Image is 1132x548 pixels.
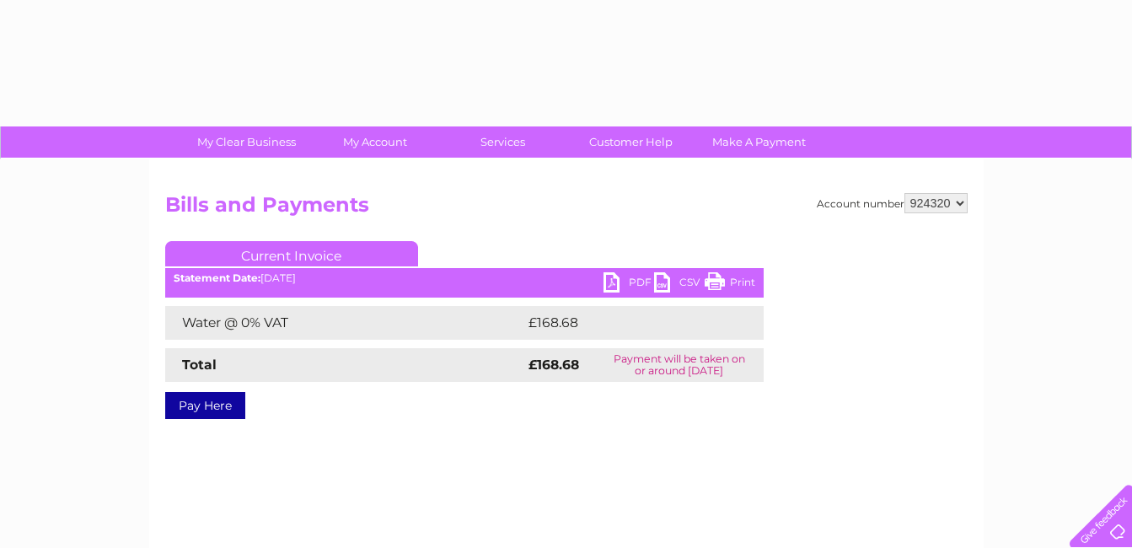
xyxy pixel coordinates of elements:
a: My Account [305,126,444,158]
a: PDF [604,272,654,297]
strong: £168.68 [528,357,579,373]
a: Pay Here [165,392,245,419]
a: Customer Help [561,126,700,158]
a: Services [433,126,572,158]
b: Statement Date: [174,271,260,284]
strong: Total [182,357,217,373]
h2: Bills and Payments [165,193,968,225]
td: Payment will be taken on or around [DATE] [595,348,764,382]
div: Account number [817,193,968,213]
td: Water @ 0% VAT [165,306,524,340]
a: Print [705,272,755,297]
a: My Clear Business [177,126,316,158]
a: Current Invoice [165,241,418,266]
a: CSV [654,272,705,297]
a: Make A Payment [689,126,829,158]
div: [DATE] [165,272,764,284]
td: £168.68 [524,306,733,340]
